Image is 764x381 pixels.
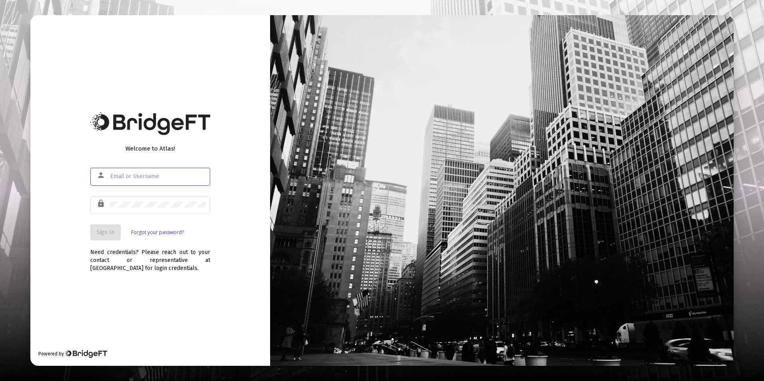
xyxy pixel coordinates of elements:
[38,350,107,358] div: Powered by
[90,224,121,240] button: Sign In
[90,145,210,153] div: Welcome to Atlas!
[97,229,114,236] span: Sign In
[97,171,106,180] mat-icon: person
[110,173,206,180] input: Email or Username
[90,240,210,272] div: Need credentials? Please reach out to your contact or representative at [GEOGRAPHIC_DATA] for log...
[131,228,184,236] a: Forgot your password?
[90,112,210,135] img: Bridge Financial Technology Logo
[65,350,107,358] img: Bridge Financial Technology Logo
[97,199,106,208] mat-icon: lock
